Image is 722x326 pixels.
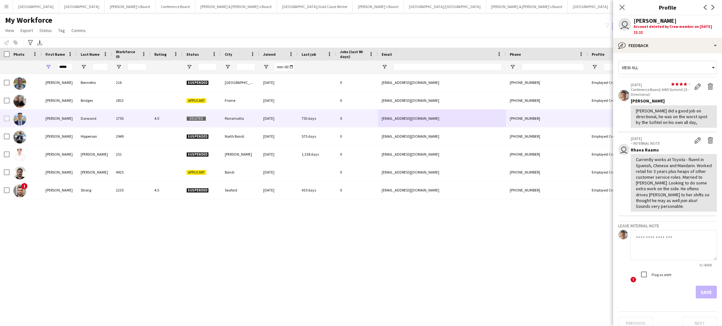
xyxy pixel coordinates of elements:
div: Employed Crew [588,74,629,91]
div: Strong [77,181,112,199]
span: Email [382,52,392,57]
a: Export [18,26,36,35]
div: [EMAIL_ADDRESS][DOMAIN_NAME] [378,145,506,163]
div: 1755 [112,110,150,127]
div: [PERSON_NAME] [634,18,677,24]
img: Harry Bennetto [13,77,26,90]
span: City [225,52,232,57]
div: Employed Crew [588,163,629,181]
h3: Leave internal note [618,223,717,229]
span: Joined [263,52,276,57]
button: Everyone2,213 [612,22,644,30]
input: Email Filter Input [393,63,502,71]
div: [PERSON_NAME] [221,145,259,163]
div: 0 [336,127,378,145]
span: Suspended [186,188,209,193]
div: 216 [112,74,150,91]
div: [DATE] [259,74,298,91]
div: 251 [112,145,150,163]
div: [PHONE_NUMBER] [506,74,588,91]
div: 2813 [112,92,150,109]
button: [PERSON_NAME] & [PERSON_NAME]'s Board [195,0,277,13]
span: Applicant [186,98,206,103]
button: Conference Board [156,0,195,13]
div: [PERSON_NAME] [42,74,77,91]
span: Last Name [81,52,100,57]
div: 4.0 [150,110,183,127]
div: Rhaea Raams [631,147,717,153]
button: [PERSON_NAME]'s Board [105,0,156,13]
span: Suspended [186,134,209,139]
div: Seaford [221,181,259,199]
div: [EMAIL_ADDRESS][DOMAIN_NAME] [378,181,506,199]
a: Tag [56,26,68,35]
button: Open Filter Menu [510,64,515,70]
input: Row Selection is disabled for this row (unchecked) [4,116,10,121]
div: 419 days [298,181,336,199]
div: [PERSON_NAME] [77,145,112,163]
div: [EMAIL_ADDRESS][DOMAIN_NAME] [378,163,506,181]
div: Bridges [77,92,112,109]
button: [GEOGRAPHIC_DATA] [568,0,613,13]
span: View [5,28,14,33]
button: Open Filter Menu [81,64,86,70]
div: [PERSON_NAME] [42,92,77,109]
div: Darwand [77,110,112,127]
div: 0 [336,74,378,91]
span: Suspended [186,152,209,157]
div: Account deleted by Crew member on [DATE] 11:12 [634,24,717,35]
img: Harry Pugsley [13,167,26,179]
span: Workforce ID [116,49,139,59]
input: Profile Filter Input [603,63,625,71]
span: First Name [45,52,65,57]
span: Phone [510,52,521,57]
div: 0 [336,92,378,109]
span: ! [630,277,636,282]
button: [GEOGRAPHIC_DATA] [59,0,105,13]
div: [EMAIL_ADDRESS][DOMAIN_NAME] [378,92,506,109]
span: Deleted [186,116,206,121]
span: My Workforce [5,15,52,25]
div: Frome [221,92,259,109]
app-action-btn: Export XLSX [36,39,44,46]
span: Suspended [186,80,209,85]
img: Harry Strong [13,184,26,197]
span: Jobs (last 90 days) [340,49,366,59]
span: Tag [58,28,65,33]
span: Status [39,28,52,33]
img: Harry Hipperson [13,131,26,143]
div: 1,338 days [298,145,336,163]
input: Joined Filter Input [275,63,294,71]
img: Harry Phuc Nguyen [13,149,26,161]
button: Open Filter Menu [592,64,597,70]
a: Status [37,26,54,35]
div: [EMAIL_ADDRESS][DOMAIN_NAME] [378,110,506,127]
button: [PERSON_NAME]'s Board [353,0,404,13]
input: Workforce ID Filter Input [127,63,147,71]
button: Open Filter Menu [225,64,231,70]
div: Employed Crew [588,145,629,163]
div: Employed Crew [588,127,629,145]
span: ! [21,183,28,189]
div: 0 [336,110,378,127]
label: Flag as alert [650,272,671,277]
div: Bondi [221,163,259,181]
div: [DATE] [259,145,298,163]
div: [EMAIL_ADDRESS][DOMAIN_NAME] [378,127,506,145]
input: Phone Filter Input [521,63,584,71]
span: Last job [302,52,316,57]
p: [DATE] [631,136,691,141]
div: [PHONE_NUMBER] [506,145,588,163]
div: [EMAIL_ADDRESS][DOMAIN_NAME] [378,74,506,91]
div: 2949 [112,127,150,145]
div: Currently works at Toyota - fluent in Spanish, Chinese and Mandarin. Worked retail for 3 years pl... [636,157,712,209]
div: [GEOGRAPHIC_DATA] [221,74,259,91]
p: Conference Board/ AWS Summit 23 - Directional/ [631,87,691,97]
input: Last Name Filter Input [92,63,108,71]
span: Photo [13,52,24,57]
div: Bennetto [77,74,112,91]
p: [DATE] [631,82,691,87]
h3: Profile [613,3,722,12]
div: Hipperson [77,127,112,145]
div: [DATE] [259,181,298,199]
